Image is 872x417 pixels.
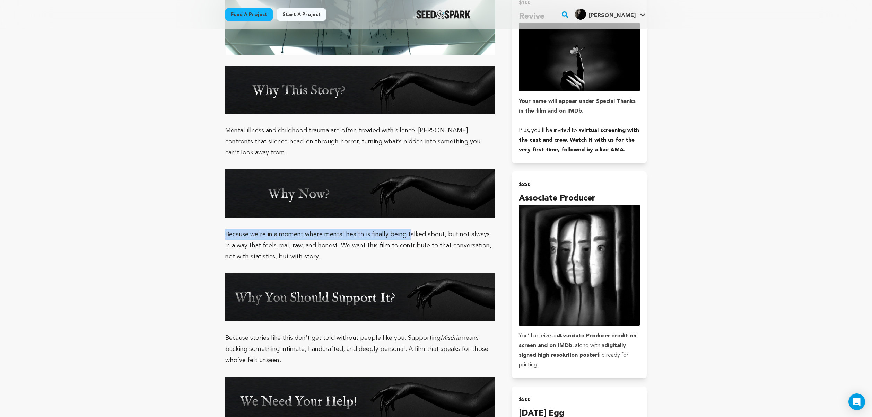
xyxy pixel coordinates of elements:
h2: $500 [519,395,640,405]
button: $250 Associate Producer incentive You’ll receive anAssociate Producer credit on screen and on IMD... [512,171,647,378]
strong: digitally signed high resolution poster [519,343,626,358]
span: [PERSON_NAME] [589,13,636,18]
img: 1746908481-Prodcution%20Timeline%20JC.jpg [225,169,495,218]
img: 1746908510-Risks%20&%20Challenges%20JC.jpg [225,273,495,321]
p: Because we’re in a moment where mental health is finally being talked about, but not always in a ... [225,229,495,262]
strong: virtual screening with the cast and crew. Watch it with us for the very first time, followed by a... [519,128,639,153]
strong: Your name will appear under Special Thanks in the film and on IMDb. [519,99,636,114]
h4: Associate Producer [519,192,640,205]
p: Because stories like this don’t get told without people like you. Supporting means backing someth... [225,332,495,366]
div: Open Intercom Messenger [848,393,865,410]
em: Miséria [441,335,460,341]
img: incentive [519,23,640,91]
img: Seed&Spark Logo Dark Mode [416,10,471,19]
a: Fund a project [225,8,273,21]
img: 1746908449-Why%20Help%20JC.jpg [225,66,495,114]
a: Camila G.'s Profile [574,7,647,20]
strong: Associate Producer credit on screen and on IMDb [519,333,636,348]
h2: $250 [519,180,640,189]
a: Start a project [277,8,326,21]
a: Seed&Spark Homepage [416,10,471,19]
img: incentive [519,205,640,326]
p: Mental illness and childhood trauma are often treated with silence. [PERSON_NAME] confronts that ... [225,125,495,158]
img: Mila.jpg [575,9,586,20]
div: Camila G.'s Profile [575,9,636,20]
p: You’ll receive an , along with a file ready for printing. [519,331,640,370]
span: Plus, you’ll be invited to a [519,128,581,133]
span: Camila G.'s Profile [574,7,647,22]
